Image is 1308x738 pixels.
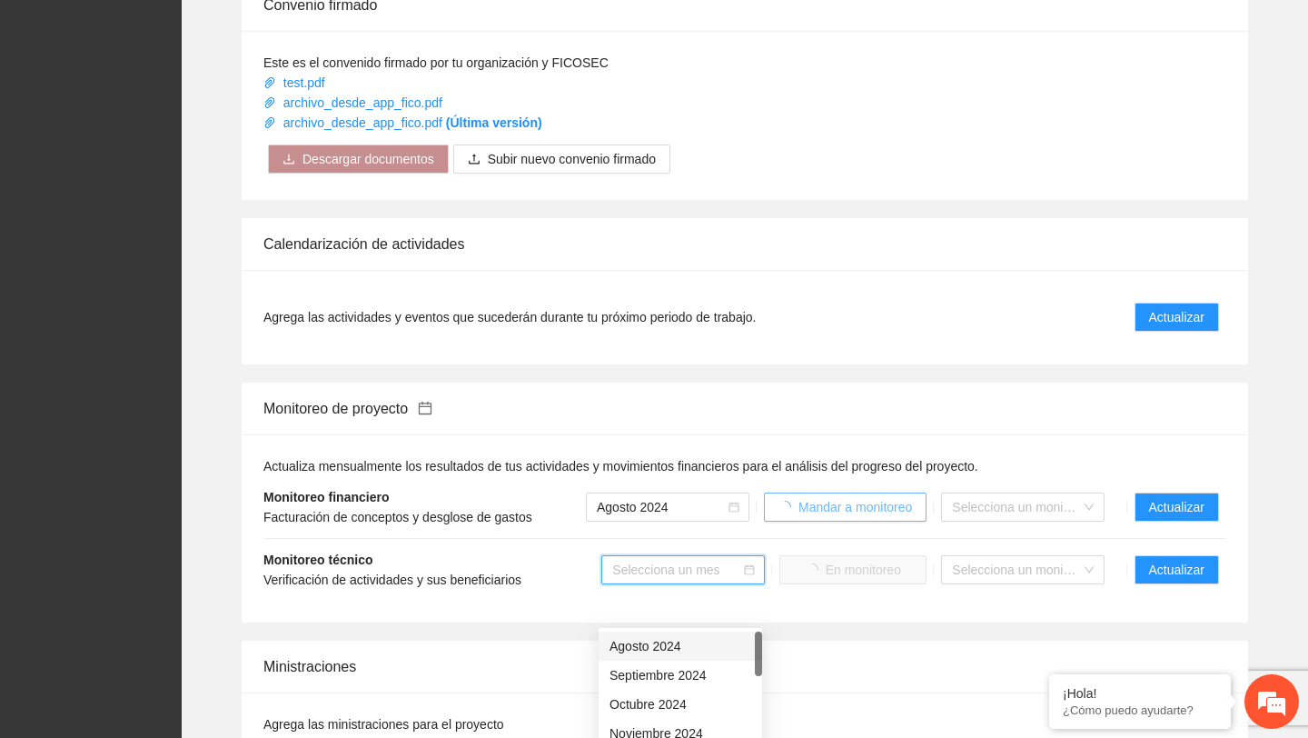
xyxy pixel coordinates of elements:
a: archivo_desde_app_fico.pdf [263,95,446,110]
span: uploadSubir nuevo convenio firmado [453,152,670,166]
div: Octubre 2024 [599,690,762,719]
span: upload [468,153,481,167]
span: paper-clip [263,76,276,89]
span: loading [778,501,798,514]
a: test.pdf [263,75,329,90]
p: ¿Cómo puedo ayudarte? [1063,703,1217,717]
span: paper-clip [263,116,276,129]
strong: Monitoreo técnico [263,553,373,567]
button: downloadDescargar documentos [268,145,449,174]
span: Verificación de actividades y sus beneficiarios [263,573,521,587]
span: Actualizar [1149,307,1204,327]
span: paper-clip [263,96,276,109]
span: Actualizar [1149,560,1204,580]
span: download [282,153,295,167]
div: Minimizar ventana de chat en vivo [298,9,342,53]
span: Este es el convenido firmado por tu organización y FICOSEC [263,55,609,70]
button: Actualizar [1135,493,1219,522]
div: Ministraciones [263,641,1226,693]
button: Actualizar [1135,555,1219,584]
span: Facturación de conceptos y desglose de gastos [263,510,532,524]
div: Agosto 2024 [609,636,751,656]
strong: Monitoreo financiero [263,490,389,504]
a: archivo_desde_app_fico.pdf [263,115,542,130]
div: Chatee con nosotros ahora [94,93,305,116]
button: Mandar a monitoreo [764,493,926,522]
div: ¡Hola! [1063,686,1217,701]
span: Subir nuevo convenio firmado [488,149,656,169]
span: Actualizar [1149,497,1204,517]
strong: (Última versión) [446,115,542,130]
span: Actualiza mensualmente los resultados de tus actividades y movimientos financieros para el anális... [263,459,978,474]
span: calendar [418,401,432,415]
button: uploadSubir nuevo convenio firmado [453,145,670,174]
span: Agosto 2024 [597,494,738,521]
div: Octubre 2024 [609,694,751,714]
button: Actualizar [1135,303,1219,332]
div: Calendarización de actividades [263,218,1226,270]
div: Septiembre 2024 [599,661,762,690]
div: Septiembre 2024 [609,665,751,685]
a: calendar [408,401,432,416]
span: Agrega las actividades y eventos que sucederán durante tu próximo periodo de trabajo. [263,307,756,327]
div: Agosto 2024 [599,632,762,661]
span: calendar [744,564,755,575]
textarea: Escriba su mensaje y pulse “Intro” [9,496,346,560]
span: Estamos en línea. [105,243,251,426]
span: Descargar documentos [302,149,434,169]
span: Mandar a monitoreo [798,497,912,517]
span: calendar [728,502,739,513]
span: Agrega las ministraciones para el proyecto [263,717,504,732]
div: Monitoreo de proyecto [263,383,1226,434]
